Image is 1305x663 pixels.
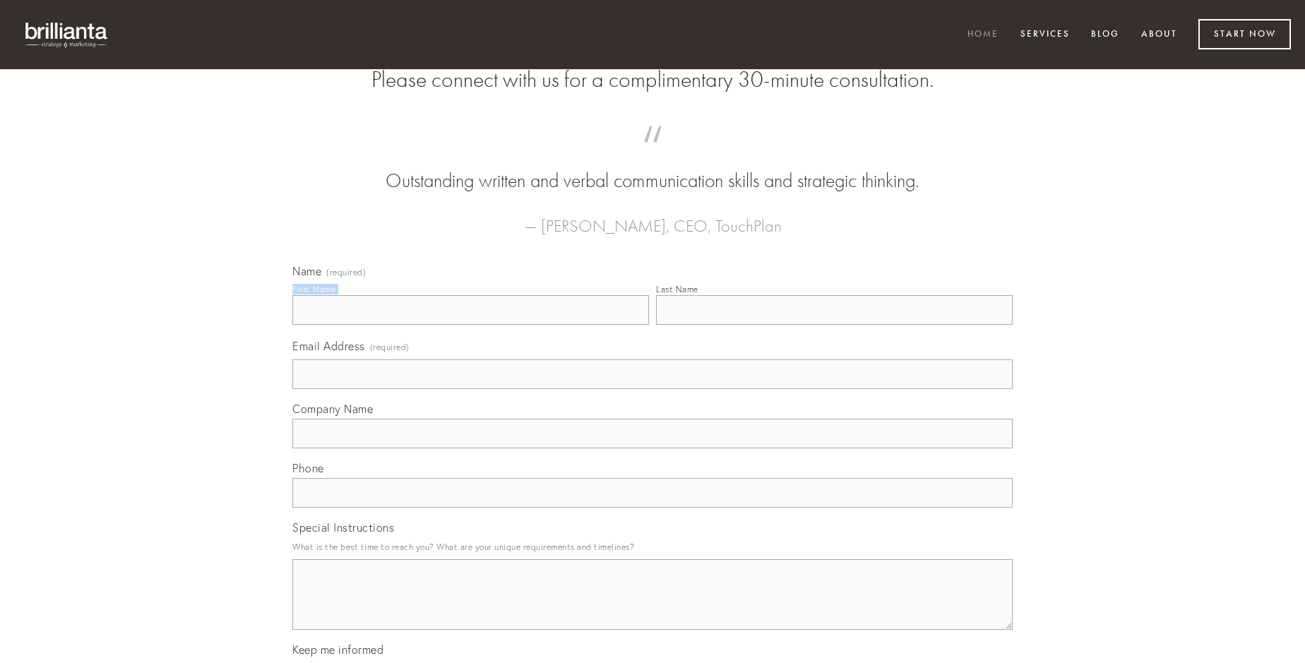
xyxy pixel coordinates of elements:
[292,66,1013,93] h2: Please connect with us for a complimentary 30-minute consultation.
[292,284,335,294] div: First Name
[1082,23,1128,47] a: Blog
[292,643,383,657] span: Keep me informed
[370,338,410,357] span: (required)
[292,402,373,416] span: Company Name
[315,140,990,195] blockquote: Outstanding written and verbal communication skills and strategic thinking.
[292,339,365,353] span: Email Address
[1198,19,1291,49] a: Start Now
[315,195,990,240] figcaption: — [PERSON_NAME], CEO, TouchPlan
[292,537,1013,556] p: What is the best time to reach you? What are your unique requirements and timelines?
[656,284,698,294] div: Last Name
[326,268,366,277] span: (required)
[14,14,120,55] img: brillianta - research, strategy, marketing
[1011,23,1079,47] a: Services
[1132,23,1186,47] a: About
[958,23,1008,47] a: Home
[292,264,321,278] span: Name
[292,520,394,534] span: Special Instructions
[292,461,324,475] span: Phone
[315,140,990,167] span: “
